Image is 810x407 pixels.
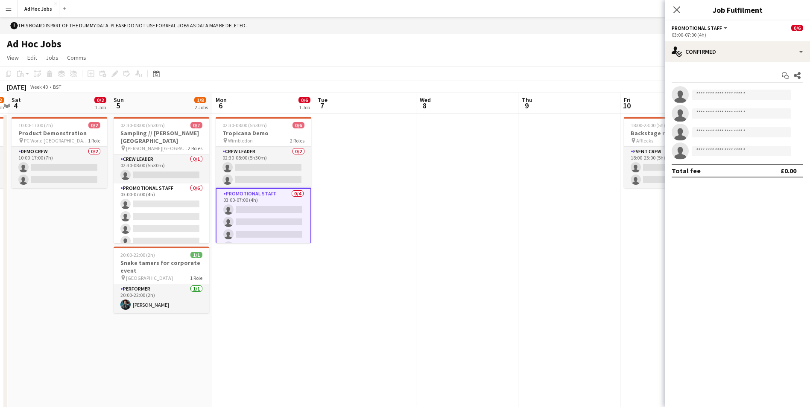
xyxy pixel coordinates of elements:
div: 03:00-07:00 (4h) [672,32,803,38]
h3: Product Demonstration [12,129,107,137]
a: View [3,52,22,63]
span: 5 [112,101,124,110]
span: Afflecks [636,137,653,144]
h3: Snake tamers for corporate event [114,259,209,274]
span: PC World [GEOGRAPHIC_DATA] [24,137,88,144]
span: 9 [521,101,532,110]
span: Wed [420,96,431,104]
span: Week 40 [28,84,50,90]
span: 1/8 [194,97,206,103]
h3: Sampling // [PERSON_NAME][GEOGRAPHIC_DATA] [114,129,209,145]
span: Comms [67,54,86,61]
app-card-role: Demo crew0/210:00-17:00 (7h) [12,147,107,188]
app-job-card: 10:00-17:00 (7h)0/2Product Demonstration PC World [GEOGRAPHIC_DATA]1 RoleDemo crew0/210:00-17:00 ... [12,117,107,188]
span: Jobs [46,54,58,61]
a: Edit [24,52,41,63]
a: Comms [64,52,90,63]
span: 10 [623,101,631,110]
span: 2 Roles [188,145,202,151]
app-job-card: 18:00-23:00 (5h)0/2Backstage responsible Afflecks1 RoleEvent Crew0/218:00-23:00 (5h) [624,117,719,188]
span: 02:30-08:00 (5h30m) [120,122,165,128]
app-job-card: 20:00-22:00 (2h)1/1Snake tamers for corporate event [GEOGRAPHIC_DATA]1 RolePerformer1/120:00-22:0... [114,247,209,313]
span: 7 [316,101,328,110]
div: Total fee [672,166,701,175]
h3: Backstage responsible [624,129,719,137]
span: Mon [216,96,227,104]
a: Jobs [42,52,62,63]
h3: Job Fulfilment [665,4,810,15]
div: 1 Job [299,104,310,110]
div: 2 Jobs [195,104,208,110]
span: 1 Role [190,275,202,281]
app-card-role: Crew Leader0/102:30-08:00 (5h30m) [114,154,209,183]
div: 1 Job [95,104,106,110]
span: View [7,54,19,61]
app-card-role: Crew Leader0/202:30-08:00 (5h30m) [216,147,311,188]
span: 10:00-17:00 (7h) [18,122,53,128]
span: 0/2 [88,122,100,128]
span: [PERSON_NAME][GEOGRAPHIC_DATA] [126,145,188,151]
span: Promotional Staff [672,25,722,31]
span: Sun [114,96,124,104]
span: [GEOGRAPHIC_DATA] [126,275,173,281]
div: BST [53,84,61,90]
span: Thu [522,96,532,104]
span: 4 [10,101,21,110]
span: 6 [214,101,227,110]
span: 02:30-08:00 (5h30m) [222,122,267,128]
span: 1/1 [190,252,202,258]
button: Ad Hoc Jobs [18,0,59,17]
span: 18:00-23:00 (5h) [631,122,665,128]
span: Sat [12,96,21,104]
span: 0/7 [190,122,202,128]
span: 1 Role [88,137,100,144]
app-card-role: Promotional Staff0/603:00-07:00 (4h) [114,183,209,274]
app-card-role: Performer1/120:00-22:00 (2h)[PERSON_NAME] [114,284,209,313]
h1: Ad Hoc Jobs [7,38,61,50]
span: ! [10,22,18,29]
span: 2 Roles [290,137,304,144]
span: Fri [624,96,631,104]
span: 0/6 [791,25,803,31]
button: Promotional Staff [672,25,729,31]
app-job-card: 02:30-08:00 (5h30m)0/6Tropicana Demo Wimbledon2 RolesCrew Leader0/202:30-08:00 (5h30m) Promotiona... [216,117,311,243]
span: 8 [418,101,431,110]
span: Tue [318,96,328,104]
span: 0/6 [292,122,304,128]
span: Wimbledon [228,137,253,144]
app-job-card: 02:30-08:00 (5h30m)0/7Sampling // [PERSON_NAME][GEOGRAPHIC_DATA] [PERSON_NAME][GEOGRAPHIC_DATA]2 ... [114,117,209,243]
span: 20:00-22:00 (2h) [120,252,155,258]
div: [DATE] [7,83,26,91]
h3: Tropicana Demo [216,129,311,137]
app-card-role: Promotional Staff0/403:00-07:00 (4h) [216,188,311,256]
span: 0/6 [298,97,310,103]
div: £0.00 [781,166,796,175]
div: Confirmed [665,41,810,62]
app-card-role: Event Crew0/218:00-23:00 (5h) [624,147,719,188]
span: 0/2 [94,97,106,103]
span: Edit [27,54,37,61]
